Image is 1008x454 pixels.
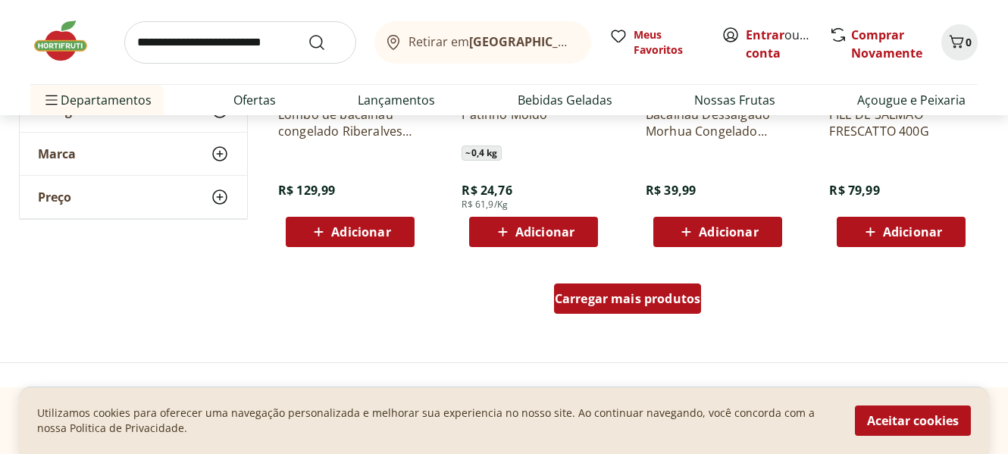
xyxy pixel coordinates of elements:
a: Bebidas Geladas [518,91,612,109]
button: Marca [20,133,247,175]
span: R$ 61,9/Kg [462,199,508,211]
button: Adicionar [653,217,782,247]
button: Adicionar [286,217,415,247]
a: Criar conta [746,27,829,61]
span: Adicionar [515,226,574,238]
a: Bacalhau Dessalgado Morhua Congelado Riberalves 400G [646,106,790,139]
a: Comprar Novamente [851,27,922,61]
button: Adicionar [469,217,598,247]
p: Utilizamos cookies para oferecer uma navegação personalizada e melhorar sua experiencia no nosso ... [37,405,837,436]
span: R$ 24,76 [462,182,512,199]
span: ~ 0,4 kg [462,146,501,161]
span: Departamentos [42,82,152,118]
button: Carrinho [941,24,978,61]
a: Carregar mais produtos [554,283,702,320]
a: Meus Favoritos [609,27,703,58]
button: Adicionar [837,217,966,247]
span: R$ 129,99 [278,182,335,199]
button: Submit Search [308,33,344,52]
a: Nossas Frutas [694,91,775,109]
span: R$ 39,99 [646,182,696,199]
button: Aceitar cookies [855,405,971,436]
span: R$ 79,99 [829,182,879,199]
span: Retirar em [409,35,576,49]
b: [GEOGRAPHIC_DATA]/[GEOGRAPHIC_DATA] [469,33,725,50]
span: ou [746,26,813,62]
button: Preço [20,176,247,218]
a: FILE DE SALMAO FRESCATTO 400G [829,106,973,139]
a: Patinho Moído [462,106,606,139]
span: Categoria [38,103,96,118]
a: Ofertas [233,91,276,109]
span: 0 [966,35,972,49]
span: Marca [38,146,76,161]
span: Adicionar [331,226,390,238]
img: Hortifruti [30,18,106,64]
a: Lançamentos [358,91,435,109]
a: Lombo de bacalhau congelado Riberalves 800g [278,106,422,139]
input: search [124,21,356,64]
span: Carregar mais produtos [555,293,701,305]
span: Adicionar [883,226,942,238]
button: Retirar em[GEOGRAPHIC_DATA]/[GEOGRAPHIC_DATA] [374,21,591,64]
a: Entrar [746,27,784,43]
button: Menu [42,82,61,118]
span: Preço [38,189,71,205]
span: Meus Favoritos [634,27,703,58]
span: Adicionar [699,226,758,238]
a: Açougue e Peixaria [857,91,966,109]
